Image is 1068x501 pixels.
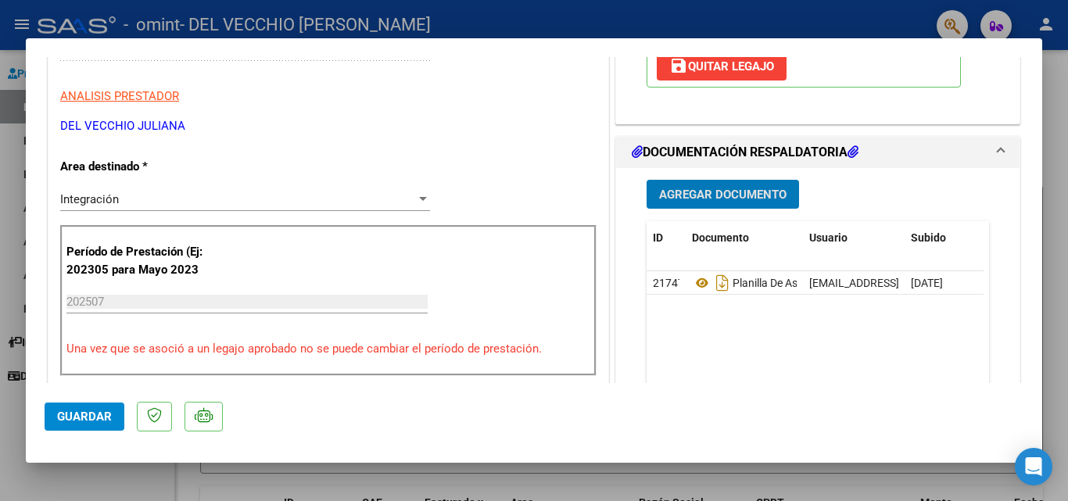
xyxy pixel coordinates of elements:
span: Guardar [57,410,112,424]
span: [DATE] [911,277,943,289]
span: Quitar Legajo [669,59,774,73]
mat-expansion-panel-header: DOCUMENTACIÓN RESPALDATORIA [616,137,1020,168]
datatable-header-cell: Usuario [803,221,905,255]
p: Una vez que se asoció a un legajo aprobado no se puede cambiar el período de prestación. [66,340,590,358]
span: Subido [911,231,946,244]
button: Agregar Documento [647,180,799,209]
p: Período de Prestación (Ej: 202305 para Mayo 2023 [66,243,224,278]
button: Guardar [45,403,124,431]
span: Documento [692,231,749,244]
div: Open Intercom Messenger [1015,448,1052,485]
span: Planilla De Asistencia [692,277,835,289]
datatable-header-cell: Documento [686,221,803,255]
p: DEL VECCHIO JULIANA [60,117,597,135]
span: Integración [60,192,119,206]
datatable-header-cell: ID [647,221,686,255]
span: ID [653,231,663,244]
button: Quitar Legajo [657,52,787,81]
p: Area destinado * [60,158,221,176]
span: 21747 [653,277,684,289]
span: Usuario [809,231,848,244]
datatable-header-cell: Acción [983,221,1061,255]
mat-icon: save [669,56,688,75]
div: DOCUMENTACIÓN RESPALDATORIA [616,168,1020,492]
span: ANALISIS PRESTADOR [60,89,179,103]
i: Descargar documento [712,270,733,295]
span: Agregar Documento [659,188,787,202]
datatable-header-cell: Subido [905,221,983,255]
h1: DOCUMENTACIÓN RESPALDATORIA [632,143,858,162]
